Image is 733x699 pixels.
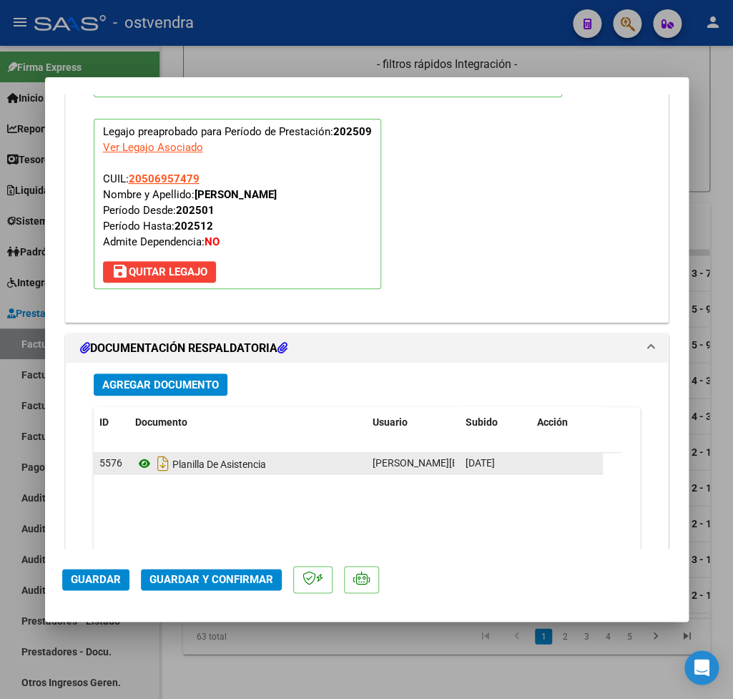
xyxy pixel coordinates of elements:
[135,416,187,428] span: Documento
[94,119,381,289] p: Legajo preaprobado para Período de Prestación:
[154,452,172,475] i: Descargar documento
[367,407,460,438] datatable-header-cell: Usuario
[373,457,692,469] span: [PERSON_NAME][EMAIL_ADDRESS][DOMAIN_NAME] - [PERSON_NAME]
[176,204,215,217] strong: 202501
[66,334,668,363] mat-expansion-panel-header: DOCUMENTACIÓN RESPALDATORIA
[103,140,203,155] div: Ver Legajo Asociado
[174,220,213,233] strong: 202512
[102,378,219,391] span: Agregar Documento
[99,416,109,428] span: ID
[460,407,531,438] datatable-header-cell: Subido
[94,373,227,396] button: Agregar Documento
[94,407,129,438] datatable-header-cell: ID
[62,569,129,590] button: Guardar
[99,457,122,469] span: 5576
[135,458,266,469] span: Planilla De Asistencia
[466,416,498,428] span: Subido
[205,235,220,248] strong: NO
[333,125,372,138] strong: 202509
[103,172,277,248] span: CUIL: Nombre y Apellido: Período Desde: Período Hasta: Admite Dependencia:
[129,172,200,185] span: 20506957479
[80,340,287,357] h1: DOCUMENTACIÓN RESPALDATORIA
[537,416,568,428] span: Acción
[112,263,129,280] mat-icon: save
[141,569,282,590] button: Guardar y Confirmar
[103,261,216,283] button: Quitar Legajo
[531,407,603,438] datatable-header-cell: Acción
[149,573,273,586] span: Guardar y Confirmar
[466,457,495,469] span: [DATE]
[66,42,668,322] div: PREAPROBACIÓN PARA INTEGRACION
[373,416,408,428] span: Usuario
[129,407,367,438] datatable-header-cell: Documento
[66,363,668,655] div: DOCUMENTACIÓN RESPALDATORIA
[195,188,277,201] strong: [PERSON_NAME]
[112,265,207,278] span: Quitar Legajo
[684,650,719,685] div: Open Intercom Messenger
[71,573,121,586] span: Guardar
